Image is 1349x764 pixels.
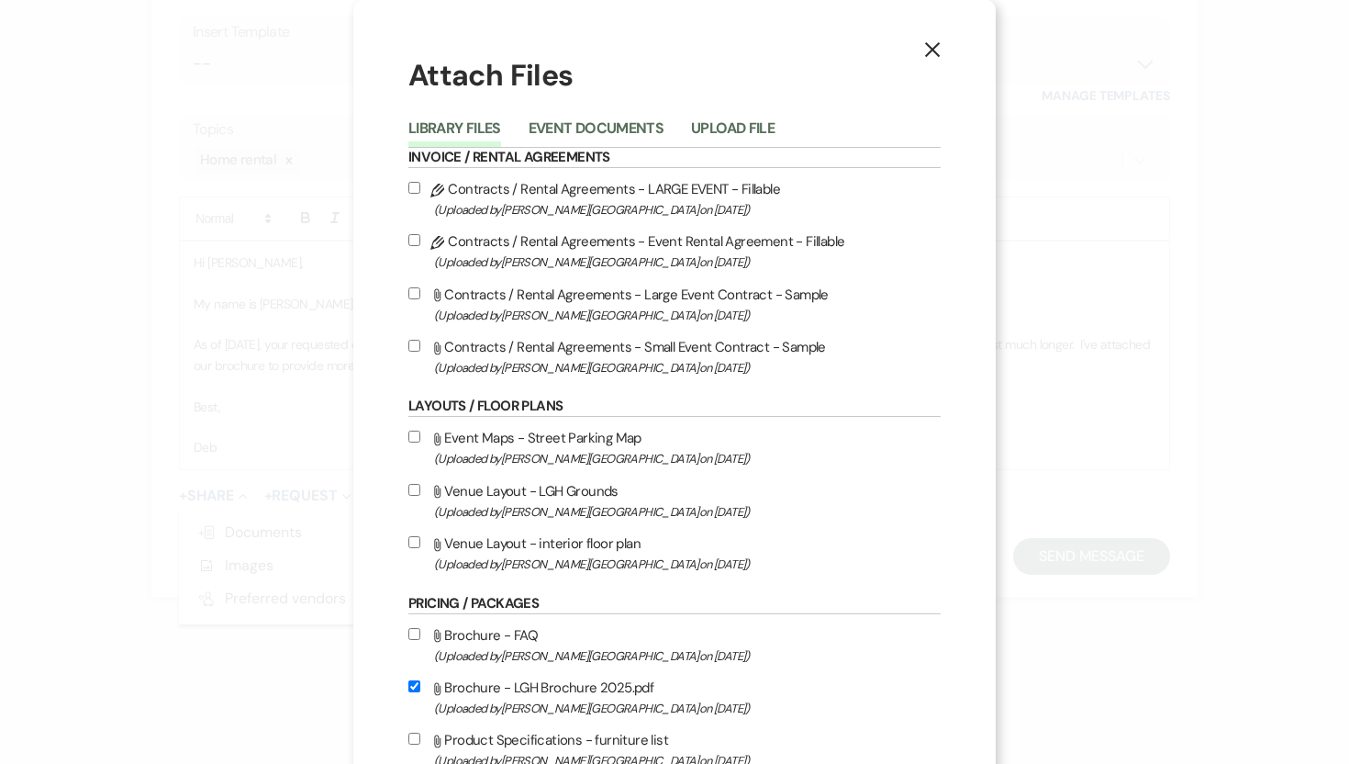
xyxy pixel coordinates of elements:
label: Brochure - FAQ [408,624,941,667]
label: Contracts / Rental Agreements - Large Event Contract - Sample [408,283,941,326]
label: Brochure - LGH Brochure 2025.pdf [408,676,941,719]
h6: Pricing / Packages [408,594,941,614]
input: Event Maps - Street Parking Map(Uploaded by[PERSON_NAME][GEOGRAPHIC_DATA]on [DATE]) [408,431,420,443]
input: Venue Layout - interior floor plan(Uploaded by[PERSON_NAME][GEOGRAPHIC_DATA]on [DATE]) [408,536,420,548]
span: (Uploaded by [PERSON_NAME][GEOGRAPHIC_DATA] on [DATE] ) [434,501,941,522]
span: (Uploaded by [PERSON_NAME][GEOGRAPHIC_DATA] on [DATE] ) [434,448,941,469]
span: (Uploaded by [PERSON_NAME][GEOGRAPHIC_DATA] on [DATE] ) [434,646,941,667]
label: Event Maps - Street Parking Map [408,426,941,469]
label: Venue Layout - interior floor plan [408,532,941,575]
span: (Uploaded by [PERSON_NAME][GEOGRAPHIC_DATA] on [DATE] ) [434,252,941,273]
label: Contracts / Rental Agreements - LARGE EVENT - Fillable [408,177,941,220]
input: Venue Layout - LGH Grounds(Uploaded by[PERSON_NAME][GEOGRAPHIC_DATA]on [DATE]) [408,484,420,496]
label: Contracts / Rental Agreements - Event Rental Agreement - Fillable [408,230,941,273]
label: Venue Layout - LGH Grounds [408,479,941,522]
button: Event Documents [529,121,663,147]
h6: Layouts / Floor Plans [408,397,941,417]
input: Brochure - LGH Brochure 2025.pdf(Uploaded by[PERSON_NAME][GEOGRAPHIC_DATA]on [DATE]) [408,680,420,692]
input: Brochure - FAQ(Uploaded by[PERSON_NAME][GEOGRAPHIC_DATA]on [DATE]) [408,628,420,640]
input: Contracts / Rental Agreements - Event Rental Agreement - Fillable(Uploaded by[PERSON_NAME][GEOGRA... [408,234,420,246]
h6: Invoice / Rental Agreements [408,148,941,168]
button: Library Files [408,121,501,147]
span: (Uploaded by [PERSON_NAME][GEOGRAPHIC_DATA] on [DATE] ) [434,698,941,719]
input: Contracts / Rental Agreements - Large Event Contract - Sample(Uploaded by[PERSON_NAME][GEOGRAPHIC... [408,287,420,299]
span: (Uploaded by [PERSON_NAME][GEOGRAPHIC_DATA] on [DATE] ) [434,554,941,575]
span: (Uploaded by [PERSON_NAME][GEOGRAPHIC_DATA] on [DATE] ) [434,305,941,326]
label: Contracts / Rental Agreements - Small Event Contract - Sample [408,335,941,378]
input: Contracts / Rental Agreements - Small Event Contract - Sample(Uploaded by[PERSON_NAME][GEOGRAPHIC... [408,340,420,352]
span: (Uploaded by [PERSON_NAME][GEOGRAPHIC_DATA] on [DATE] ) [434,199,941,220]
span: (Uploaded by [PERSON_NAME][GEOGRAPHIC_DATA] on [DATE] ) [434,357,941,378]
h1: Attach Files [408,55,941,96]
input: Product Specifications - furniture list(Uploaded by[PERSON_NAME][GEOGRAPHIC_DATA]on [DATE]) [408,733,420,745]
button: Upload File [691,121,775,147]
input: Contracts / Rental Agreements - LARGE EVENT - Fillable(Uploaded by[PERSON_NAME][GEOGRAPHIC_DATA]o... [408,182,420,194]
